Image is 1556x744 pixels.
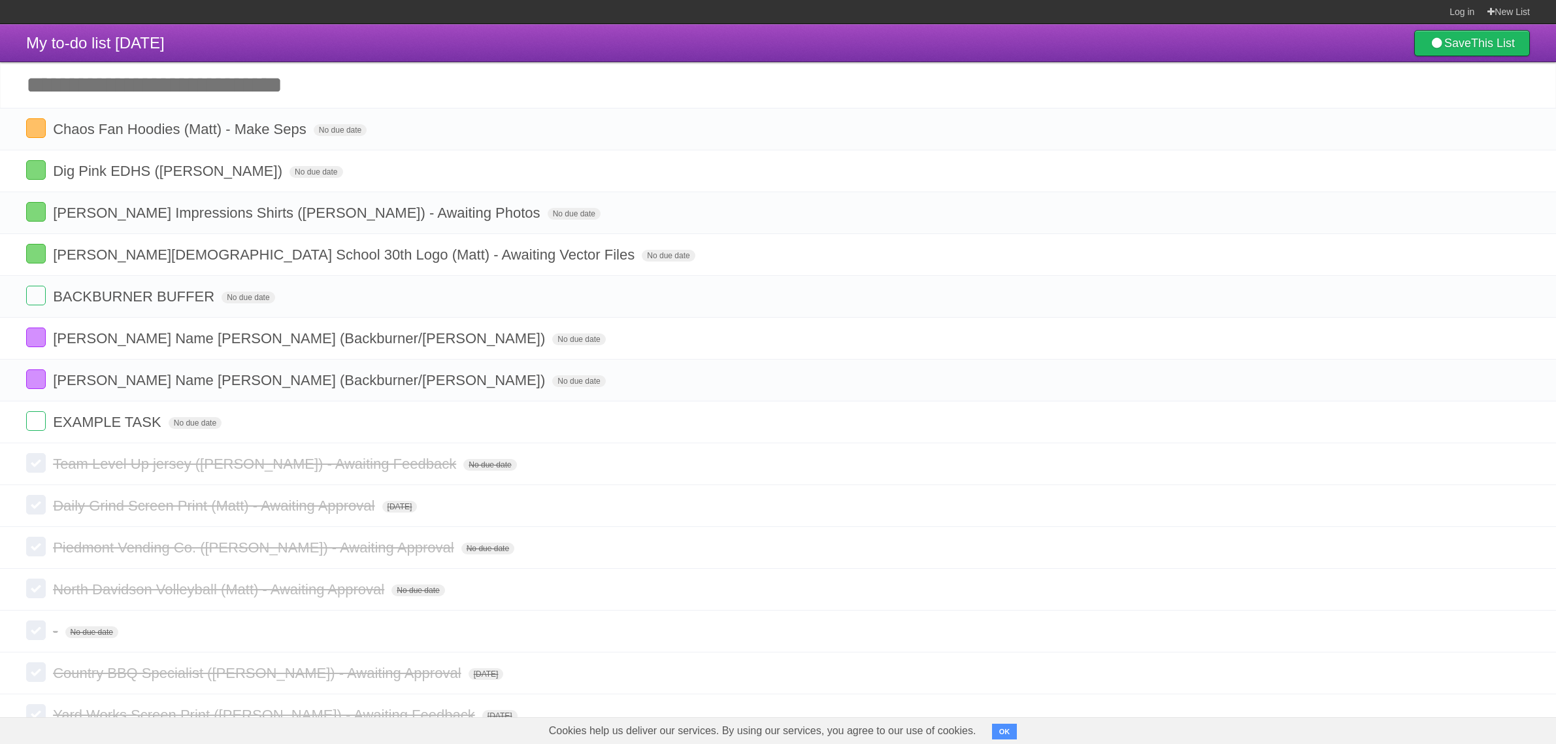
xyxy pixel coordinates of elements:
[26,286,46,305] label: Done
[463,459,516,471] span: No due date
[536,718,989,744] span: Cookies help us deliver our services. By using our services, you agree to our use of cookies.
[482,710,518,722] span: [DATE]
[65,626,118,638] span: No due date
[552,375,605,387] span: No due date
[53,414,164,430] span: EXAMPLE TASK
[26,160,46,180] label: Done
[53,330,548,347] span: [PERSON_NAME] Name [PERSON_NAME] (Backburner/[PERSON_NAME])
[26,411,46,431] label: Done
[53,623,61,639] span: -
[53,121,310,137] span: Chaos Fan Hoodies (Matt) - Make Seps
[53,372,548,388] span: [PERSON_NAME] Name [PERSON_NAME] (Backburner/[PERSON_NAME])
[314,124,367,136] span: No due date
[26,704,46,724] label: Done
[53,163,286,179] span: Dig Pink EDHS ([PERSON_NAME])
[290,166,342,178] span: No due date
[26,328,46,347] label: Done
[26,369,46,389] label: Done
[169,417,222,429] span: No due date
[26,244,46,263] label: Done
[53,665,464,681] span: Country BBQ Specialist ([PERSON_NAME]) - Awaiting Approval
[26,34,165,52] span: My to-do list [DATE]
[53,581,388,598] span: North Davidson Volleyball (Matt) - Awaiting Approval
[1414,30,1530,56] a: SaveThis List
[53,539,457,556] span: Piedmont Vending Co. ([PERSON_NAME]) - Awaiting Approval
[469,668,504,680] span: [DATE]
[548,208,601,220] span: No due date
[26,662,46,682] label: Done
[26,620,46,640] label: Done
[26,202,46,222] label: Done
[53,456,459,472] span: Team Level Up jersey ([PERSON_NAME]) - Awaiting Feedback
[26,495,46,515] label: Done
[391,584,444,596] span: No due date
[53,246,638,263] span: [PERSON_NAME][DEMOGRAPHIC_DATA] School 30th Logo (Matt) - Awaiting Vector Files
[552,333,605,345] span: No due date
[1471,37,1515,50] b: This List
[222,292,274,303] span: No due date
[26,118,46,138] label: Done
[461,543,514,554] span: No due date
[26,579,46,598] label: Done
[26,453,46,473] label: Done
[382,501,418,513] span: [DATE]
[53,498,378,514] span: Daily Grind Screen Print (Matt) - Awaiting Approval
[53,205,543,221] span: [PERSON_NAME] Impressions Shirts ([PERSON_NAME]) - Awaiting Photos
[992,724,1018,739] button: OK
[642,250,695,262] span: No due date
[26,537,46,556] label: Done
[53,288,218,305] span: BACKBURNER BUFFER
[53,707,478,723] span: Yard Works Screen Print ([PERSON_NAME]) - Awaiting Feedback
